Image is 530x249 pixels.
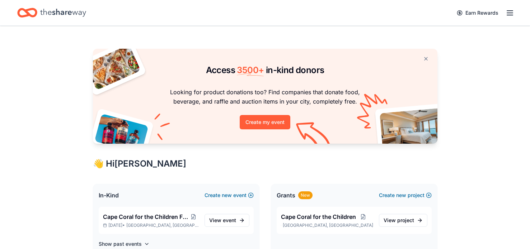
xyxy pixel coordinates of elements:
h4: Show past events [99,240,142,248]
button: Createnewevent [205,191,254,200]
button: Show past events [99,240,150,248]
p: Looking for product donations too? Find companies that donate food, beverage, and raffle and auct... [102,87,429,106]
span: Cape Coral for the Children [281,212,356,221]
span: Access in-kind donors [206,65,324,75]
span: 3500 + [237,65,264,75]
button: Createnewproject [379,191,432,200]
p: [DATE] • [103,222,199,228]
span: Grants [277,191,295,200]
a: View event [205,214,249,227]
button: Create my event [240,115,290,129]
img: Curvy arrow [296,122,332,149]
span: Cape Coral for the Children Fashion Show [103,212,188,221]
span: View [209,216,236,225]
span: event [223,217,236,223]
span: [GEOGRAPHIC_DATA], [GEOGRAPHIC_DATA] [126,222,199,228]
div: New [298,191,313,199]
span: new [396,191,406,200]
div: 👋 Hi [PERSON_NAME] [93,158,437,169]
p: [GEOGRAPHIC_DATA], [GEOGRAPHIC_DATA] [281,222,373,228]
a: Earn Rewards [452,6,503,19]
img: Pizza [85,44,141,90]
span: project [397,217,414,223]
a: Home [17,4,86,21]
span: In-Kind [99,191,119,200]
span: new [222,191,232,200]
span: View [384,216,414,225]
a: View project [379,214,427,227]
